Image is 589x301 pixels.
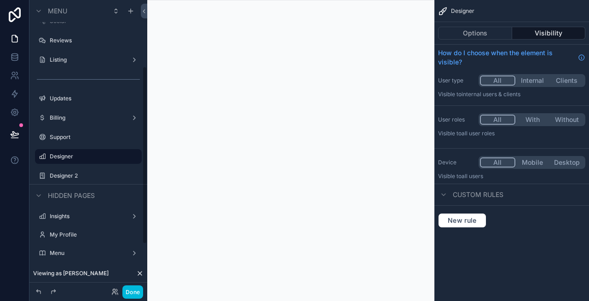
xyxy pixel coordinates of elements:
[438,173,585,180] p: Visible to
[50,56,123,64] label: Listing
[438,213,486,228] button: New rule
[438,116,475,123] label: User roles
[480,157,515,168] button: All
[480,115,515,125] button: All
[549,115,584,125] button: Without
[438,159,475,166] label: Device
[50,114,123,122] label: Billing
[50,213,123,220] label: Insights
[515,115,550,125] button: With
[50,153,136,160] label: Designer
[438,77,475,84] label: User type
[462,91,520,98] span: Internal users & clients
[50,133,136,141] label: Support
[438,27,512,40] button: Options
[50,172,136,179] label: Designer 2
[438,48,585,67] a: How do I choose when the element is visible?
[438,48,574,67] span: How do I choose when the element is visible?
[50,231,136,238] label: My Profile
[48,191,95,200] span: Hidden pages
[50,249,123,257] label: Menu
[33,270,109,277] span: Viewing as [PERSON_NAME]
[480,75,515,86] button: All
[515,75,550,86] button: Internal
[512,27,586,40] button: Visibility
[515,157,550,168] button: Mobile
[438,91,585,98] p: Visible to
[438,130,585,137] p: Visible to
[444,216,480,225] span: New rule
[48,6,67,16] span: Menu
[462,130,495,137] span: All user roles
[122,285,143,299] button: Done
[462,173,483,179] span: all users
[451,7,474,15] span: Designer
[549,157,584,168] button: Desktop
[50,37,136,44] label: Reviews
[50,95,136,102] label: Updates
[549,75,584,86] button: Clients
[453,190,503,199] span: Custom rules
